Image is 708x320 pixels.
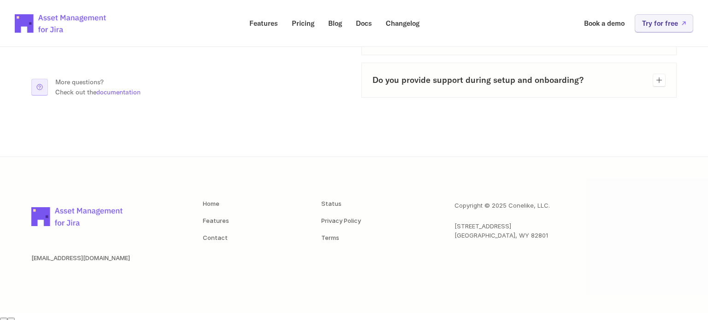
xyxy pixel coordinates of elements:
[635,14,693,32] a: Try for free
[31,254,130,262] a: [EMAIL_ADDRESS][DOMAIN_NAME]
[454,222,511,230] span: [STREET_ADDRESS]
[203,200,219,207] a: Home
[292,20,314,27] p: Pricing
[349,14,378,32] a: Docs
[55,77,141,87] p: More questions?
[321,234,339,241] a: Terms
[203,217,229,224] a: Features
[322,14,348,32] a: Blog
[454,201,550,210] p: Copyright © 2025 Conelike, LLC.
[379,14,426,32] a: Changelog
[584,20,625,27] p: Book a demo
[454,232,548,239] span: [GEOGRAPHIC_DATA], WY 82801
[356,20,372,27] p: Docs
[328,20,342,27] p: Blog
[55,87,141,97] p: Check out the
[203,234,228,241] a: Contact
[372,74,645,86] h3: Do you provide support during setup and onboarding?
[249,20,278,27] p: Features
[96,88,141,96] a: documentation
[578,14,631,32] a: Book a demo
[642,20,678,27] p: Try for free
[285,14,321,32] a: Pricing
[321,217,361,224] a: Privacy Policy
[386,20,419,27] p: Changelog
[243,14,284,32] a: Features
[321,200,342,207] a: Status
